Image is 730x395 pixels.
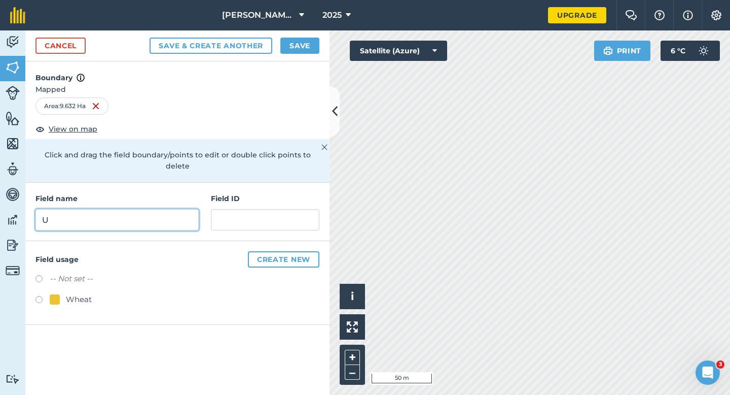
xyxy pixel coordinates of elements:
img: svg+xml;base64,PD94bWwgdmVyc2lvbj0iMS4wIiBlbmNvZGluZz0idXRmLTgiPz4KPCEtLSBHZW5lcmF0b3I6IEFkb2JlIE... [6,187,20,202]
img: svg+xml;base64,PD94bWwgdmVyc2lvbj0iMS4wIiBlbmNvZGluZz0idXRmLTgiPz4KPCEtLSBHZW5lcmF0b3I6IEFkb2JlIE... [6,212,20,227]
button: Satellite (Azure) [350,41,447,61]
iframe: Intercom live chat [696,360,720,385]
span: 6 ° C [671,41,685,61]
img: svg+xml;base64,PD94bWwgdmVyc2lvbj0iMS4wIiBlbmNvZGluZz0idXRmLTgiPz4KPCEtLSBHZW5lcmF0b3I6IEFkb2JlIE... [6,374,20,384]
div: Area : 9.632 Ha [35,97,108,115]
img: svg+xml;base64,PHN2ZyB4bWxucz0iaHR0cDovL3d3dy53My5vcmcvMjAwMC9zdmciIHdpZHRoPSIxNyIgaGVpZ2h0PSIxNy... [77,72,85,84]
button: View on map [35,123,97,135]
span: i [351,290,354,303]
img: Two speech bubbles overlapping with the left bubble in the forefront [625,10,637,20]
img: svg+xml;base64,PHN2ZyB4bWxucz0iaHR0cDovL3d3dy53My5vcmcvMjAwMC9zdmciIHdpZHRoPSIxNiIgaGVpZ2h0PSIyNC... [92,100,100,112]
img: svg+xml;base64,PD94bWwgdmVyc2lvbj0iMS4wIiBlbmNvZGluZz0idXRmLTgiPz4KPCEtLSBHZW5lcmF0b3I6IEFkb2JlIE... [6,35,20,50]
button: + [345,350,360,365]
img: svg+xml;base64,PHN2ZyB4bWxucz0iaHR0cDovL3d3dy53My5vcmcvMjAwMC9zdmciIHdpZHRoPSI1NiIgaGVpZ2h0PSI2MC... [6,111,20,126]
img: svg+xml;base64,PD94bWwgdmVyc2lvbj0iMS4wIiBlbmNvZGluZz0idXRmLTgiPz4KPCEtLSBHZW5lcmF0b3I6IEFkb2JlIE... [6,264,20,278]
span: Mapped [25,84,330,95]
button: Create new [248,251,319,268]
label: -- Not set -- [50,273,93,285]
h4: Field name [35,193,199,204]
img: svg+xml;base64,PD94bWwgdmVyc2lvbj0iMS4wIiBlbmNvZGluZz0idXRmLTgiPz4KPCEtLSBHZW5lcmF0b3I6IEFkb2JlIE... [6,86,20,100]
button: 6 °C [661,41,720,61]
img: svg+xml;base64,PHN2ZyB4bWxucz0iaHR0cDovL3d3dy53My5vcmcvMjAwMC9zdmciIHdpZHRoPSIxOSIgaGVpZ2h0PSIyNC... [603,45,613,57]
img: svg+xml;base64,PHN2ZyB4bWxucz0iaHR0cDovL3d3dy53My5vcmcvMjAwMC9zdmciIHdpZHRoPSIxNyIgaGVpZ2h0PSIxNy... [683,9,693,21]
img: svg+xml;base64,PD94bWwgdmVyc2lvbj0iMS4wIiBlbmNvZGluZz0idXRmLTgiPz4KPCEtLSBHZW5lcmF0b3I6IEFkb2JlIE... [693,41,714,61]
button: Save & Create Another [150,38,272,54]
button: i [340,284,365,309]
button: Save [280,38,319,54]
img: Four arrows, one pointing top left, one top right, one bottom right and the last bottom left [347,321,358,333]
a: Cancel [35,38,86,54]
a: Upgrade [548,7,606,23]
h4: Field usage [35,251,319,268]
img: svg+xml;base64,PHN2ZyB4bWxucz0iaHR0cDovL3d3dy53My5vcmcvMjAwMC9zdmciIHdpZHRoPSI1NiIgaGVpZ2h0PSI2MC... [6,60,20,75]
p: Click and drag the field boundary/points to edit or double click points to delete [35,149,319,172]
img: fieldmargin Logo [10,7,25,23]
img: svg+xml;base64,PHN2ZyB4bWxucz0iaHR0cDovL3d3dy53My5vcmcvMjAwMC9zdmciIHdpZHRoPSIyMiIgaGVpZ2h0PSIzMC... [321,141,327,153]
button: Print [594,41,651,61]
span: 3 [716,360,724,369]
span: [PERSON_NAME] & Sons [222,9,295,21]
img: svg+xml;base64,PD94bWwgdmVyc2lvbj0iMS4wIiBlbmNvZGluZz0idXRmLTgiPz4KPCEtLSBHZW5lcmF0b3I6IEFkb2JlIE... [6,238,20,253]
h4: Field ID [211,193,319,204]
button: – [345,365,360,380]
span: View on map [49,123,97,135]
img: A cog icon [710,10,722,20]
div: Wheat [66,293,92,306]
img: A question mark icon [653,10,666,20]
img: svg+xml;base64,PD94bWwgdmVyc2lvbj0iMS4wIiBlbmNvZGluZz0idXRmLTgiPz4KPCEtLSBHZW5lcmF0b3I6IEFkb2JlIE... [6,161,20,177]
img: svg+xml;base64,PHN2ZyB4bWxucz0iaHR0cDovL3d3dy53My5vcmcvMjAwMC9zdmciIHdpZHRoPSI1NiIgaGVpZ2h0PSI2MC... [6,136,20,151]
span: 2025 [322,9,342,21]
img: svg+xml;base64,PHN2ZyB4bWxucz0iaHR0cDovL3d3dy53My5vcmcvMjAwMC9zdmciIHdpZHRoPSIxOCIgaGVpZ2h0PSIyNC... [35,123,45,135]
h4: Boundary [25,61,330,84]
